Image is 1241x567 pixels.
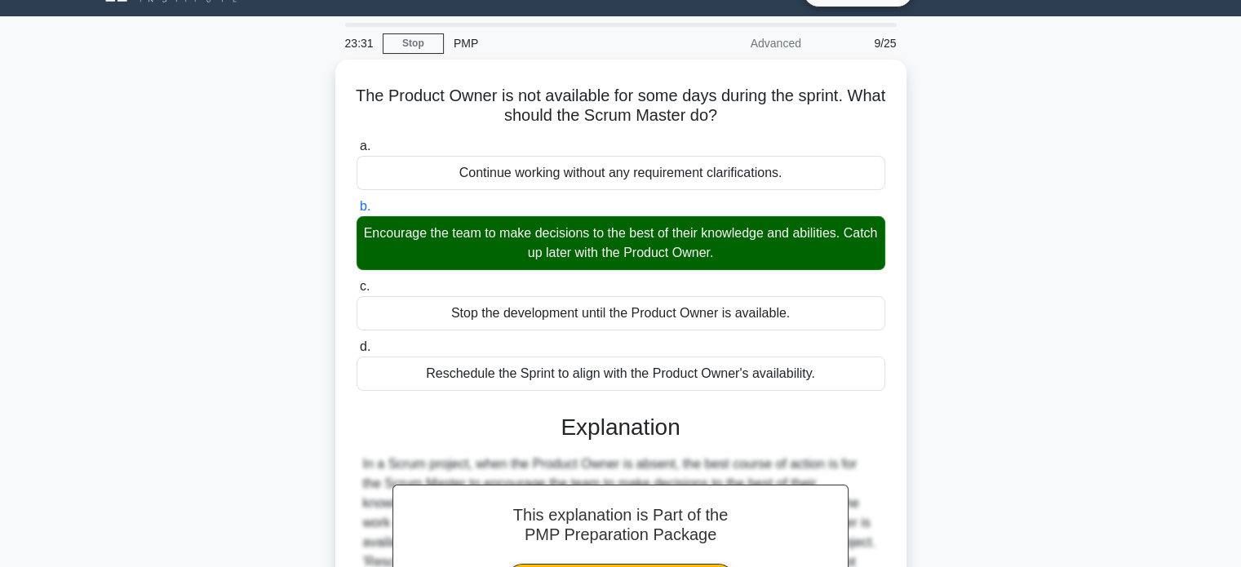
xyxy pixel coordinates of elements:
[360,279,370,293] span: c.
[444,27,668,60] div: PMP
[355,86,887,126] h5: The Product Owner is not available for some days during the sprint. What should the Scrum Master do?
[383,33,444,54] a: Stop
[335,27,383,60] div: 23:31
[366,414,875,441] h3: Explanation
[668,27,811,60] div: Advanced
[357,216,885,270] div: Encourage the team to make decisions to the best of their knowledge and abilities. Catch up later...
[360,139,370,153] span: a.
[360,199,370,213] span: b.
[357,357,885,391] div: Reschedule the Sprint to align with the Product Owner's availability.
[357,296,885,330] div: Stop the development until the Product Owner is available.
[811,27,906,60] div: 9/25
[357,156,885,190] div: Continue working without any requirement clarifications.
[360,339,370,353] span: d.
